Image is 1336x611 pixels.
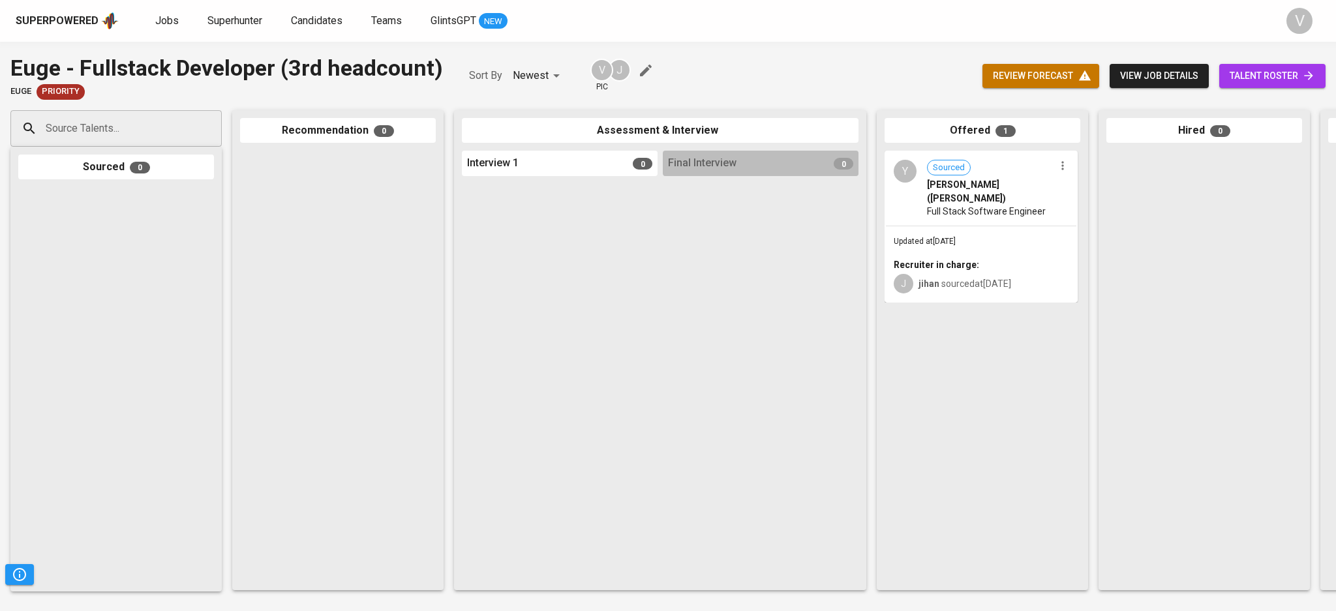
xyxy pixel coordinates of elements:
[5,564,34,585] button: Pipeline Triggers
[513,68,549,83] p: Newest
[1120,68,1198,84] span: view job details
[371,14,402,27] span: Teams
[885,151,1078,303] div: YSourced[PERSON_NAME] ([PERSON_NAME])Full Stack Software EngineerUpdated at[DATE]Recruiter in cha...
[371,13,404,29] a: Teams
[894,274,913,293] div: J
[37,84,85,100] div: New Job received from Demand Team
[918,278,1011,289] span: sourced at [DATE]
[1230,68,1315,84] span: talent roster
[995,125,1016,137] span: 1
[590,59,613,82] div: V
[10,52,443,84] div: Euge - Fullstack Developer (3rd headcount)
[101,11,119,31] img: app logo
[155,14,179,27] span: Jobs
[467,156,519,171] span: Interview 1
[982,64,1099,88] button: review forecast
[207,14,262,27] span: Superhunter
[291,14,342,27] span: Candidates
[894,260,979,270] b: Recruiter in charge:
[927,178,1054,204] span: [PERSON_NAME] ([PERSON_NAME])
[633,158,652,170] span: 0
[590,59,613,93] div: pic
[291,13,345,29] a: Candidates
[993,68,1089,84] span: review forecast
[37,85,85,98] span: Priority
[462,118,858,143] div: Assessment & Interview
[16,11,119,31] a: Superpoweredapp logo
[1219,64,1326,88] a: talent roster
[608,59,631,82] div: J
[1110,64,1209,88] button: view job details
[10,85,31,98] span: euge
[1286,8,1313,34] div: V
[16,14,99,29] div: Superpowered
[885,118,1080,143] div: Offered
[374,125,394,137] span: 0
[469,68,502,83] p: Sort By
[155,13,181,29] a: Jobs
[928,162,970,174] span: Sourced
[927,205,1046,218] span: Full Stack Software Engineer
[834,158,853,170] span: 0
[894,160,917,183] div: Y
[207,13,265,29] a: Superhunter
[431,13,508,29] a: GlintsGPT NEW
[894,237,956,246] span: Updated at [DATE]
[668,156,736,171] span: Final Interview
[431,14,476,27] span: GlintsGPT
[1210,125,1230,137] span: 0
[479,15,508,28] span: NEW
[130,162,150,173] span: 0
[215,127,217,130] button: Open
[240,118,436,143] div: Recommendation
[918,278,939,289] b: jihan
[18,155,214,180] div: Sourced
[513,64,564,88] div: Newest
[1106,118,1302,143] div: Hired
